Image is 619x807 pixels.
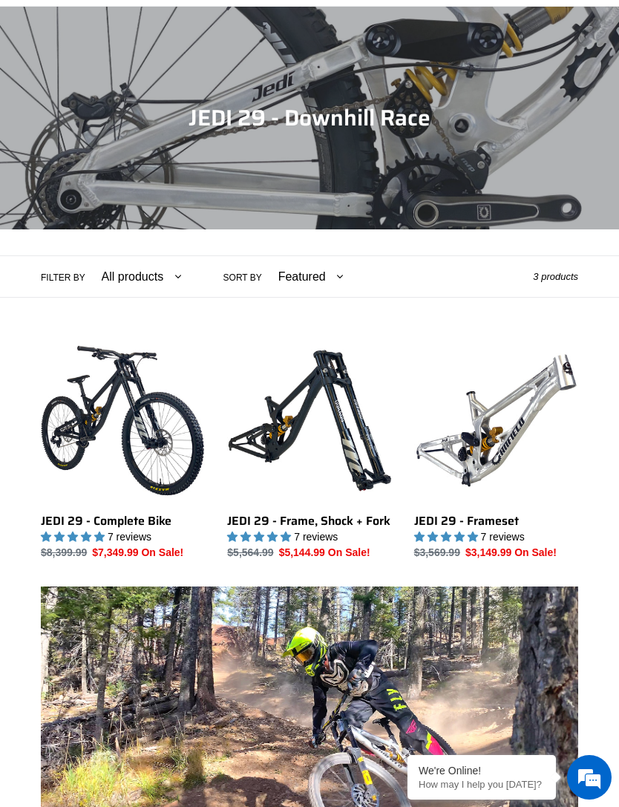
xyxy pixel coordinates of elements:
label: Filter by [41,271,85,284]
span: JEDI 29 - Downhill Race [189,100,430,135]
div: We're Online! [419,765,545,777]
span: 3 products [533,271,578,282]
p: How may I help you today? [419,779,545,790]
label: Sort by [223,271,262,284]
